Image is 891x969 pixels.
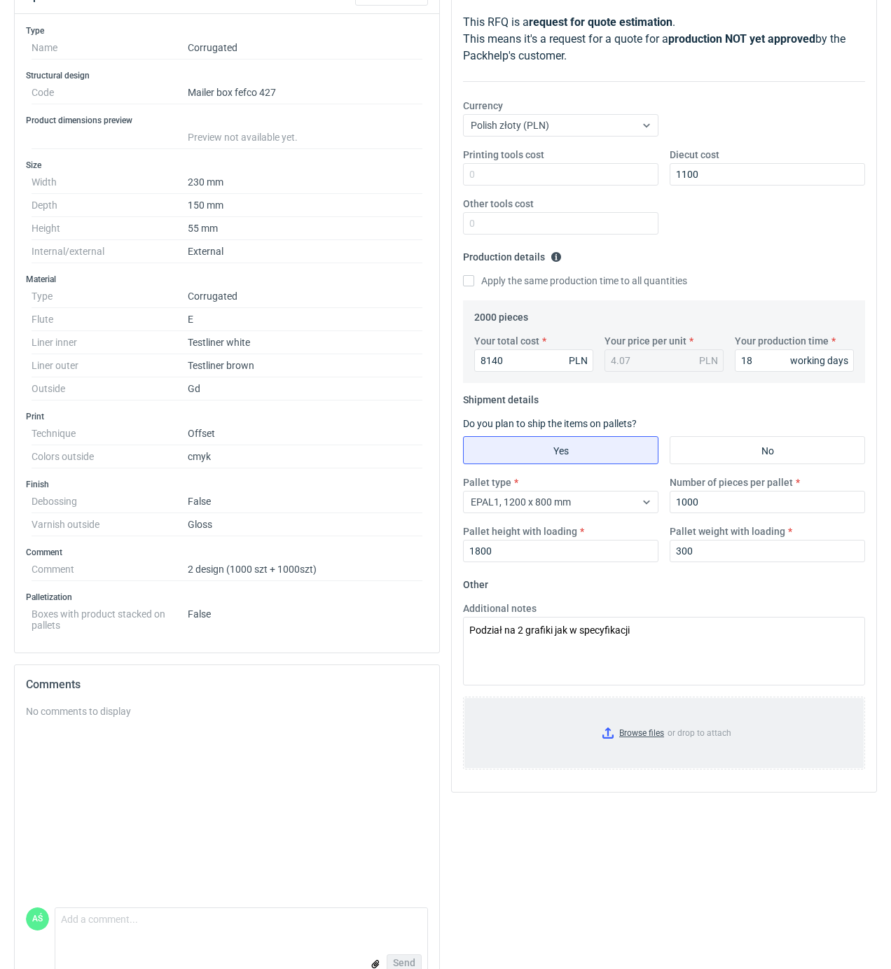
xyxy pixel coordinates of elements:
span: EPAL1, 1200 x 800 mm [471,496,571,508]
dd: Mailer box fefco 427 [188,81,422,104]
label: or drop to attach [464,697,864,769]
strong: request for quote estimation [529,15,672,29]
dd: Gloss [188,513,422,536]
dt: Debossing [32,490,188,513]
label: Pallet weight with loading [670,524,785,538]
dd: Testliner brown [188,354,422,377]
dt: Varnish outside [32,513,188,536]
label: Currency [463,99,503,113]
label: Pallet height with loading [463,524,577,538]
dt: Outside [32,377,188,400]
label: Diecut cost [670,148,719,162]
div: PLN [699,354,718,368]
p: This RFQ is a . This means it's a request for a quote for a by the Packhelp's customer. [463,14,865,64]
label: Printing tools cost [463,148,544,162]
div: PLN [569,354,588,368]
dd: cmyk [188,445,422,468]
label: Pallet type [463,475,511,489]
dt: Liner outer [32,354,188,377]
label: No [670,436,865,464]
div: Adrian Świerżewski [26,907,49,930]
label: Other tools cost [463,197,534,211]
dd: 55 mm [188,217,422,240]
figcaption: AŚ [26,907,49,930]
dd: False [188,603,422,631]
h3: Type [26,25,428,36]
dt: Name [32,36,188,60]
dt: Flute [32,308,188,331]
legend: Other [463,573,488,590]
label: Additional notes [463,601,537,615]
dt: Height [32,217,188,240]
textarea: Podział na 2 grafiki jak w specyfikacji [463,617,865,685]
dt: Comment [32,558,188,581]
label: Number of pieces per pallet [670,475,793,489]
label: Yes [463,436,658,464]
div: working days [790,354,848,368]
div: No comments to display [26,704,428,718]
legend: Production details [463,246,562,263]
h2: Comments [26,676,428,693]
dd: Corrugated [188,36,422,60]
dd: E [188,308,422,331]
input: 0 [670,163,865,186]
h3: Palletization [26,592,428,603]
input: 0 [735,349,854,372]
strong: production NOT yet approved [668,32,815,46]
dt: Technique [32,422,188,445]
input: 0 [670,491,865,513]
dd: 150 mm [188,194,422,217]
h3: Material [26,274,428,285]
label: Do you plan to ship the items on pallets? [463,418,637,429]
dd: 230 mm [188,171,422,194]
dt: Depth [32,194,188,217]
dt: Code [32,81,188,104]
dt: Boxes with product stacked on pallets [32,603,188,631]
label: Your production time [735,334,829,348]
h3: Comment [26,547,428,558]
span: Polish złoty (PLN) [471,120,549,131]
label: Your price per unit [605,334,686,348]
dt: Liner inner [32,331,188,354]
dd: False [188,490,422,513]
dt: Internal/external [32,240,188,263]
dd: Corrugated [188,285,422,308]
label: Apply the same production time to all quantities [463,274,687,288]
input: 0 [474,349,593,372]
span: Send [393,958,415,968]
h3: Print [26,411,428,422]
dd: External [188,240,422,263]
dt: Type [32,285,188,308]
dt: Colors outside [32,445,188,468]
dd: 2 design (1000 szt + 1000szt) [188,558,422,581]
legend: 2000 pieces [474,306,528,323]
h3: Product dimensions preview [26,115,428,126]
h3: Finish [26,479,428,490]
label: Your total cost [474,334,539,348]
dd: Testliner white [188,331,422,354]
h3: Structural design [26,70,428,81]
dt: Width [32,171,188,194]
input: 0 [463,212,658,235]
input: 0 [670,540,865,562]
input: 0 [463,540,658,562]
legend: Shipment details [463,389,539,405]
h3: Size [26,160,428,171]
span: Preview not available yet. [188,132,298,143]
dd: Gd [188,377,422,400]
dd: Offset [188,422,422,445]
input: 0 [463,163,658,186]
